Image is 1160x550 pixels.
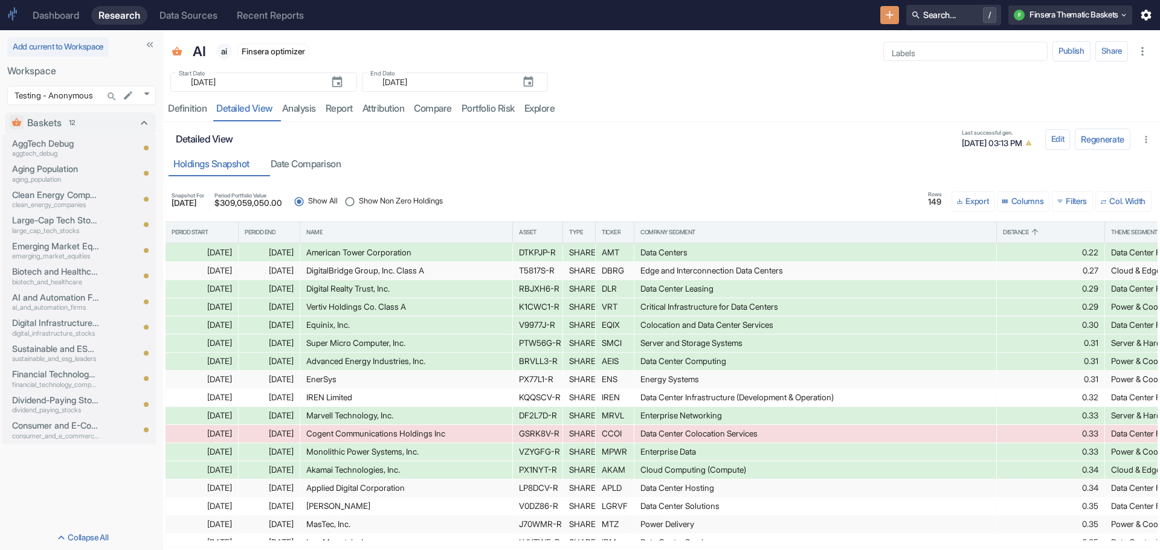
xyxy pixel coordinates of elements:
button: config [1045,129,1071,150]
a: attribution [358,97,410,121]
div: IREN [602,389,628,406]
div: Recent Reports [237,10,304,21]
div: AMT [602,244,628,261]
div: DigitalBridge Group, Inc. Class A [306,262,506,280]
div: Period End [245,228,275,237]
div: Theme Segment [1111,228,1158,237]
div: Colocation and Data Center Services [640,316,990,334]
div: Advanced Energy Industries, Inc. [306,353,506,370]
button: Search.../ [906,5,1001,25]
div: Digital Realty Trust, Inc. [306,280,506,298]
a: AggTech Debugaggtech_debug [12,137,99,159]
p: Dividend-Paying Stocks [12,394,99,407]
div: Power Delivery [640,516,990,533]
a: Biotech and Healthcarebiotech_and_healthcare [12,265,99,287]
div: Data Centers [640,244,990,261]
span: Finsera optimizer [237,46,309,56]
div: [DATE] [245,280,294,298]
button: Publish [1052,41,1091,62]
p: Digital Infrastructure Stocks [12,316,99,330]
label: Start Date [179,69,205,78]
p: Sustainable and ESG Leaders [12,342,99,356]
a: Sustainable and ESG Leaderssustainable_and_esg_leaders [12,342,99,364]
p: consumer_and_e_commerce_businesses [12,431,99,441]
input: yyyy-mm-dd [375,75,512,89]
span: [DATE] 03:13 PM [962,136,1035,149]
div: Marvell Technology, Inc. [306,407,506,424]
div: Equinix, Inc. [306,316,506,334]
div: 0.31 [1003,371,1098,388]
div: [DATE] [172,461,232,479]
span: Snapshot For [172,193,204,198]
div: SHARE [569,334,589,352]
a: Financial Technology Companiesfinancial_technology_companies [12,368,99,389]
div: Enterprise Networking [640,407,990,424]
div: [DATE] [245,407,294,424]
div: LP8DCV-R [519,479,556,497]
div: resource tabs [163,97,1160,121]
div: Definition [168,103,207,115]
a: Digital Infrastructure Stocksdigital_infrastructure_stocks [12,316,99,338]
div: V0DZ86-R [519,497,556,515]
div: Research [98,10,140,21]
a: Large-Cap Tech Stockslarge_cap_tech_stocks [12,214,99,235]
div: 0.29 [1003,298,1098,316]
div: [PERSON_NAME] [306,497,506,515]
div: VRT [602,298,628,316]
div: SHARE [569,280,589,298]
div: SHARE [569,443,589,461]
div: Data Center Hosting [640,479,990,497]
div: DTKPJP-R [519,244,556,261]
div: 0.31 [1003,353,1098,370]
div: Asset [519,228,536,237]
p: Large-Cap Tech Stocks [12,214,99,227]
div: Distance [1003,228,1029,237]
button: Collapse Sidebar [141,36,158,53]
div: Data Center Solutions [640,497,990,515]
div: [DATE] [172,371,232,388]
div: PX1NYT-R [519,461,556,479]
p: Clean Energy Companies [12,188,99,202]
div: MPWR [602,443,628,461]
p: biotech_and_healthcare [12,277,99,287]
span: Rows [928,191,942,197]
div: Testing - Anonymous [7,86,156,105]
div: J70WMR-R [519,516,556,533]
div: SHARE [569,244,589,261]
div: 0.35 [1003,516,1098,533]
div: SHARE [569,497,589,515]
div: DF2L7D-R [519,407,556,424]
div: CCOI [602,425,628,443]
div: Holdings Snapshot [173,158,250,170]
a: AI and Automation Firmsai_and_automation_firms [12,291,99,313]
p: Emerging Market Equities [12,240,99,253]
div: [DATE] [172,262,232,280]
div: [DATE] [245,425,294,443]
button: Show filters [1052,191,1093,212]
div: Ticker [602,228,620,237]
a: Dashboard [25,6,86,25]
div: [DATE] [245,461,294,479]
div: Server and Storage Systems [640,334,990,352]
div: 0.33 [1003,407,1098,424]
div: [DATE] [245,516,294,533]
div: IREN Limited [306,389,506,406]
div: T5817S-R [519,262,556,280]
span: $ 309,059,050.00 [214,199,282,208]
div: [DATE] [245,389,294,406]
div: EQIX [602,316,628,334]
div: Baskets12 [5,112,156,134]
button: Search... [103,88,120,105]
div: [DATE] [245,371,294,388]
div: [DATE] [245,497,294,515]
a: analysis [277,97,321,121]
p: Biotech and Healthcare [12,265,99,278]
button: Collapse All [2,528,161,548]
div: GSRK8V-R [519,425,556,443]
a: compare [409,97,457,121]
div: [DATE] [172,353,232,370]
div: V9977J-R [519,316,556,334]
div: [DATE] [172,316,232,334]
span: Period Portfolio Value [214,193,282,198]
div: DLR [602,280,628,298]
